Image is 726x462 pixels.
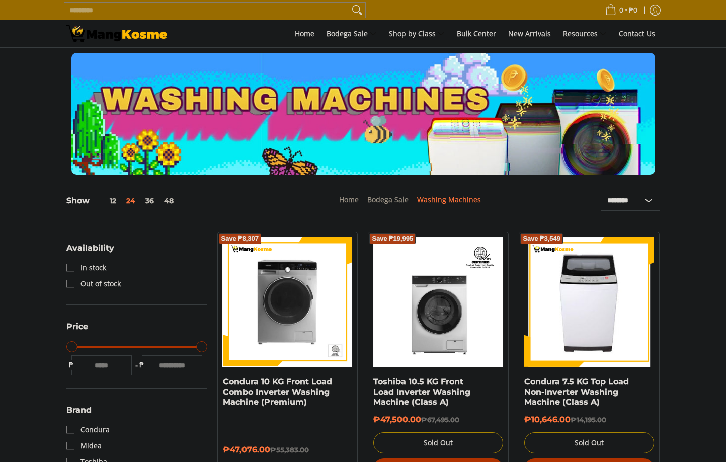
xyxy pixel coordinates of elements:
button: 36 [140,197,159,205]
span: Shop by Class [389,28,445,40]
button: Sold Out [524,432,654,453]
a: New Arrivals [503,20,556,47]
span: ₱0 [627,7,639,14]
span: ₱ [137,360,147,370]
img: Toshiba 10.5 KG Front Load Inverter Washing Machine (Class A) [373,237,503,367]
del: ₱67,495.00 [421,416,459,424]
span: Contact Us [619,29,655,38]
span: Bulk Center [457,29,496,38]
img: condura-7.5kg-topload-non-inverter-washing-machine-class-c-full-view-mang-kosme [529,237,651,367]
span: Bodega Sale [327,28,377,40]
span: 0 [618,7,625,14]
span: Resources [563,28,607,40]
nav: Main Menu [177,20,660,47]
span: Save ₱8,307 [221,236,259,242]
a: Resources [558,20,612,47]
span: Price [66,323,88,331]
button: 24 [121,197,140,205]
a: Bodega Sale [367,195,409,204]
a: Home [339,195,359,204]
span: Availability [66,244,114,252]
span: Save ₱19,995 [372,236,413,242]
button: Sold Out [373,432,503,453]
a: Condura [66,422,110,438]
a: Home [290,20,319,47]
span: Home [295,29,314,38]
nav: Breadcrumbs [266,194,554,216]
span: ₱ [66,360,76,370]
a: Condura 10 KG Front Load Combo Inverter Washing Machine (Premium) [223,377,332,407]
a: Shop by Class [384,20,450,47]
a: Condura 7.5 KG Top Load Non-Inverter Washing Machine (Class A) [524,377,629,407]
span: Brand [66,406,92,414]
a: Midea [66,438,102,454]
h6: ₱47,076.00 [223,445,353,455]
del: ₱14,195.00 [571,416,606,424]
a: In stock [66,260,106,276]
summary: Open [66,406,92,422]
summary: Open [66,244,114,260]
h6: ₱10,646.00 [524,415,654,425]
summary: Open [66,323,88,338]
button: 12 [90,197,121,205]
del: ₱55,383.00 [270,446,309,454]
a: Washing Machines [417,195,481,204]
h5: Show [66,196,179,206]
button: Search [349,3,365,18]
img: Condura 10 KG Front Load Combo Inverter Washing Machine (Premium) [223,237,353,367]
a: Bulk Center [452,20,501,47]
span: Save ₱3,549 [523,236,560,242]
span: New Arrivals [508,29,551,38]
span: • [602,5,640,16]
a: Out of stock [66,276,121,292]
a: Bodega Sale [321,20,382,47]
img: Washing Machines l Mang Kosme: Home Appliances Warehouse Sale Partner [66,25,167,42]
a: Toshiba 10.5 KG Front Load Inverter Washing Machine (Class A) [373,377,470,407]
button: 48 [159,197,179,205]
a: Contact Us [614,20,660,47]
h6: ₱47,500.00 [373,415,503,425]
